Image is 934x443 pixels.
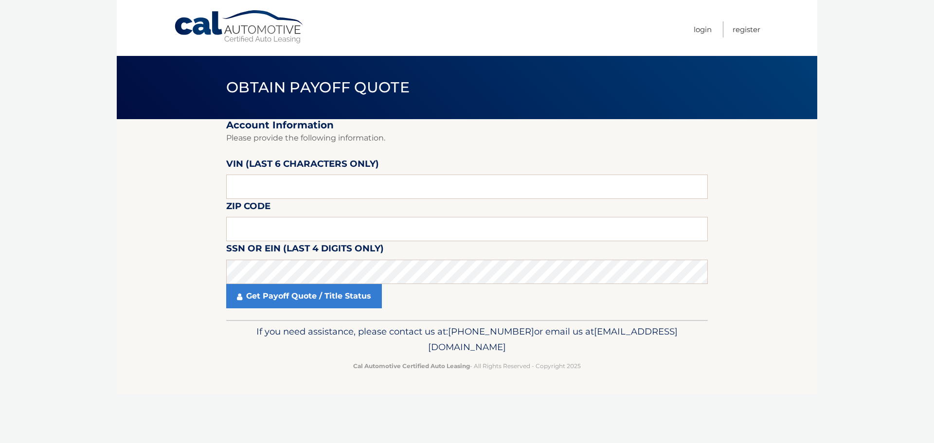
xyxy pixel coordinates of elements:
span: Obtain Payoff Quote [226,78,410,96]
p: Please provide the following information. [226,131,708,145]
label: VIN (last 6 characters only) [226,157,379,175]
a: Login [694,21,712,37]
a: Get Payoff Quote / Title Status [226,284,382,308]
label: Zip Code [226,199,270,217]
span: [PHONE_NUMBER] [448,326,534,337]
p: If you need assistance, please contact us at: or email us at [233,324,701,355]
strong: Cal Automotive Certified Auto Leasing [353,362,470,370]
a: Register [733,21,760,37]
h2: Account Information [226,119,708,131]
p: - All Rights Reserved - Copyright 2025 [233,361,701,371]
label: SSN or EIN (last 4 digits only) [226,241,384,259]
a: Cal Automotive [174,10,305,44]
